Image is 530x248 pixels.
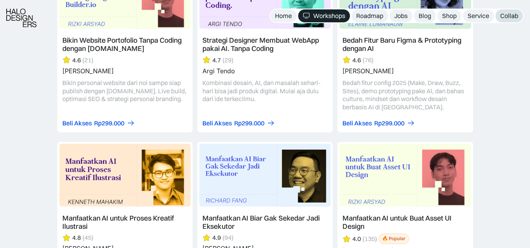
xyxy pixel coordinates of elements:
[394,12,408,20] div: Jobs
[414,9,436,22] a: Blog
[275,12,292,20] div: Home
[342,119,415,127] a: Beli AksesRp299.000
[298,9,350,22] a: Workshops
[202,119,232,127] div: Beli Akses
[419,12,431,20] div: Blog
[468,12,489,20] div: Service
[374,119,404,127] div: Rp299.000
[234,119,264,127] div: Rp299.000
[500,12,518,20] div: Collab
[356,12,383,20] div: Roadmap
[495,9,523,22] a: Collab
[352,9,388,22] a: Roadmap
[62,119,92,127] div: Beli Akses
[313,12,345,20] div: Workshops
[463,9,494,22] a: Service
[62,119,135,127] a: Beli AksesRp299.000
[437,9,461,22] a: Shop
[390,9,412,22] a: Jobs
[270,9,297,22] a: Home
[442,12,457,20] div: Shop
[342,119,372,127] div: Beli Akses
[94,119,124,127] div: Rp299.000
[202,119,275,127] a: Beli AksesRp299.000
